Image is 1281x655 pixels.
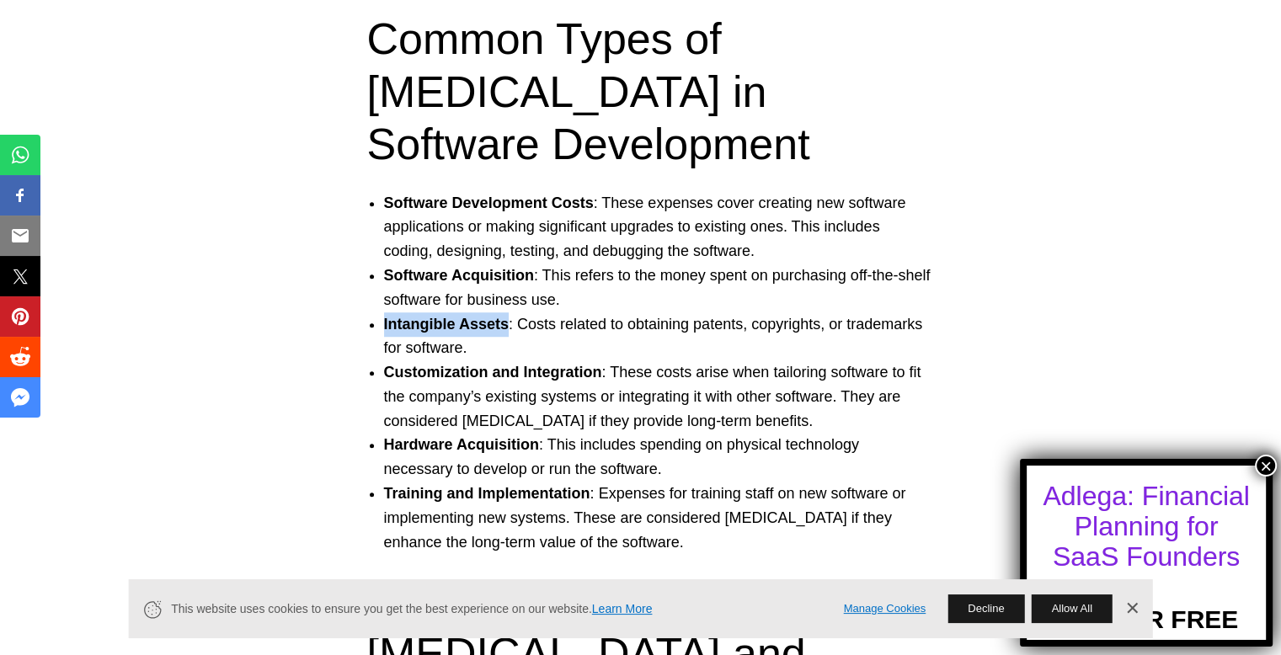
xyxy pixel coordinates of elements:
svg: Cookie Icon [141,599,163,620]
button: Close [1255,455,1277,477]
li: : These costs arise when tailoring software to fit the company’s existing systems or integrating ... [384,360,931,433]
div: Adlega: Financial Planning for SaaS Founders [1042,481,1251,572]
a: Dismiss Banner [1119,596,1145,621]
li: : Expenses for training staff on new software or implementing new systems. These are considered [... [384,482,931,554]
li: : Costs related to obtaining patents, copyrights, or trademarks for software. [384,312,931,361]
b: Software Acquisition [384,267,534,284]
button: Allow All [1031,594,1112,623]
b: Training and Implementation [384,485,590,502]
span: This website uses cookies to ensure you get the best experience on our website. [171,600,819,618]
li: : These expenses cover creating new software applications or making significant upgrades to exist... [384,191,931,264]
li: : This refers to the money spent on purchasing off-the-shelf software for business use. [384,264,931,312]
b: Software Development Costs [384,194,594,211]
li: : This includes spending on physical technology necessary to develop or run the software. [384,433,931,482]
b: Hardware Acquisition [384,436,539,453]
b: Customization and Integration [384,364,602,381]
b: Intangible Assets [384,316,509,333]
a: Manage Cookies [844,600,926,618]
a: TRY FOR FREE [1054,577,1238,634]
button: Decline [947,594,1024,623]
a: Learn More [592,602,653,615]
h2: Common Types of [MEDICAL_DATA] in Software Development [367,13,915,170]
